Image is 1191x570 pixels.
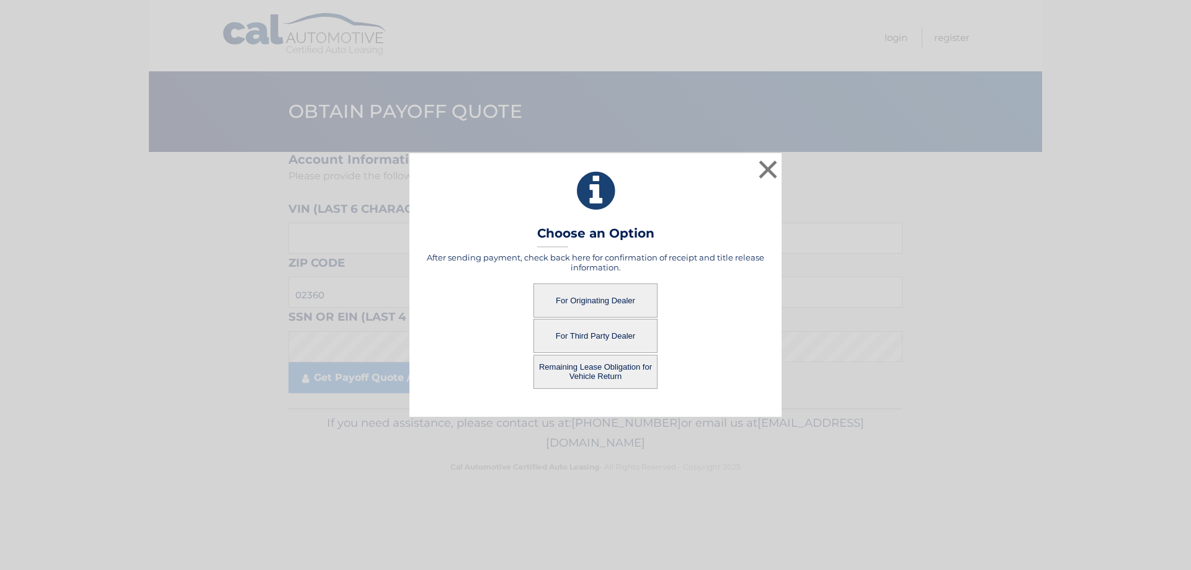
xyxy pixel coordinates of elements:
button: Remaining Lease Obligation for Vehicle Return [533,355,658,389]
button: × [756,157,780,182]
button: For Originating Dealer [533,283,658,318]
h5: After sending payment, check back here for confirmation of receipt and title release information. [425,252,766,272]
h3: Choose an Option [537,226,654,247]
button: For Third Party Dealer [533,319,658,353]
